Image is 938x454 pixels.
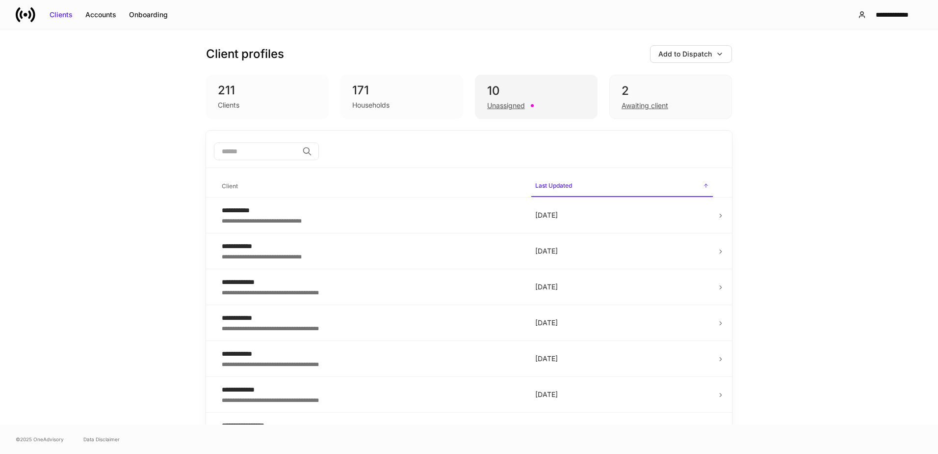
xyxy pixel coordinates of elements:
[622,83,720,99] div: 2
[535,282,709,292] p: [DATE]
[658,49,712,59] div: Add to Dispatch
[206,46,284,62] h3: Client profiles
[531,176,713,197] span: Last Updated
[50,10,73,20] div: Clients
[43,7,79,23] button: Clients
[218,83,317,98] div: 211
[129,10,168,20] div: Onboarding
[535,246,709,256] p: [DATE]
[475,75,598,119] div: 10Unassigned
[535,318,709,328] p: [DATE]
[218,176,523,197] span: Client
[535,354,709,364] p: [DATE]
[123,7,174,23] button: Onboarding
[218,100,239,110] div: Clients
[535,210,709,220] p: [DATE]
[79,7,123,23] button: Accounts
[535,181,572,190] h6: Last Updated
[352,83,451,98] div: 171
[535,390,709,399] p: [DATE]
[622,101,668,111] div: Awaiting client
[85,10,116,20] div: Accounts
[650,45,732,63] button: Add to Dispatch
[609,75,732,119] div: 2Awaiting client
[487,83,585,99] div: 10
[487,101,525,111] div: Unassigned
[83,435,120,443] a: Data Disclaimer
[16,435,64,443] span: © 2025 OneAdvisory
[222,181,238,191] h6: Client
[352,100,390,110] div: Households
